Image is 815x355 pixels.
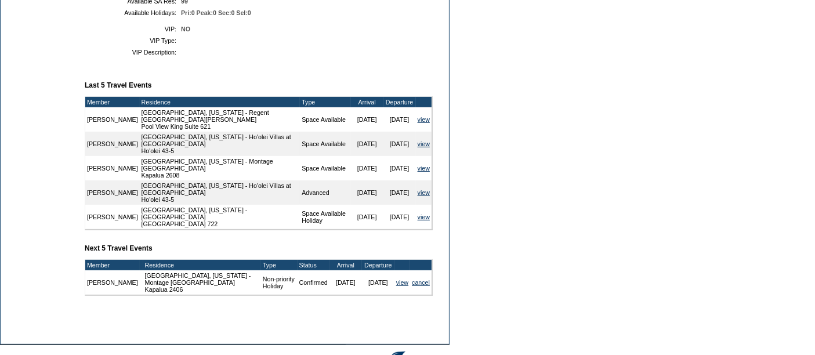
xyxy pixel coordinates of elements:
[351,107,383,132] td: [DATE]
[181,9,251,16] span: Pri:0 Peak:0 Sec:0 Sel:0
[418,116,430,123] a: view
[85,244,153,252] b: Next 5 Travel Events
[85,270,140,295] td: [PERSON_NAME]
[362,260,394,270] td: Departure
[140,205,300,229] td: [GEOGRAPHIC_DATA], [US_STATE] - [GEOGRAPHIC_DATA] [GEOGRAPHIC_DATA] 722
[140,180,300,205] td: [GEOGRAPHIC_DATA], [US_STATE] - Ho'olei Villas at [GEOGRAPHIC_DATA] Ho'olei 43-5
[351,156,383,180] td: [DATE]
[383,132,416,156] td: [DATE]
[140,156,300,180] td: [GEOGRAPHIC_DATA], [US_STATE] - Montage [GEOGRAPHIC_DATA] Kapalua 2608
[329,260,362,270] td: Arrival
[418,189,430,196] a: view
[85,97,140,107] td: Member
[85,81,151,89] b: Last 5 Travel Events
[140,97,300,107] td: Residence
[351,97,383,107] td: Arrival
[383,180,416,205] td: [DATE]
[85,107,140,132] td: [PERSON_NAME]
[85,205,140,229] td: [PERSON_NAME]
[89,49,176,56] td: VIP Description:
[418,213,430,220] a: view
[362,270,394,295] td: [DATE]
[85,132,140,156] td: [PERSON_NAME]
[261,260,298,270] td: Type
[396,279,408,286] a: view
[89,37,176,44] td: VIP Type:
[85,260,140,270] td: Member
[140,132,300,156] td: [GEOGRAPHIC_DATA], [US_STATE] - Ho'olei Villas at [GEOGRAPHIC_DATA] Ho'olei 43-5
[300,180,350,205] td: Advanced
[181,26,190,32] span: NO
[140,107,300,132] td: [GEOGRAPHIC_DATA], [US_STATE] - Regent [GEOGRAPHIC_DATA][PERSON_NAME] Pool View King Suite 621
[300,107,350,132] td: Space Available
[300,156,350,180] td: Space Available
[300,132,350,156] td: Space Available
[143,260,261,270] td: Residence
[383,156,416,180] td: [DATE]
[89,9,176,16] td: Available Holidays:
[298,270,329,295] td: Confirmed
[351,205,383,229] td: [DATE]
[418,140,430,147] a: view
[300,97,350,107] td: Type
[143,270,261,295] td: [GEOGRAPHIC_DATA], [US_STATE] - Montage [GEOGRAPHIC_DATA] Kapalua 2406
[383,205,416,229] td: [DATE]
[298,260,329,270] td: Status
[351,132,383,156] td: [DATE]
[300,205,350,229] td: Space Available Holiday
[418,165,430,172] a: view
[89,26,176,32] td: VIP:
[261,270,298,295] td: Non-priority Holiday
[85,180,140,205] td: [PERSON_NAME]
[85,156,140,180] td: [PERSON_NAME]
[412,279,430,286] a: cancel
[329,270,362,295] td: [DATE]
[351,180,383,205] td: [DATE]
[383,107,416,132] td: [DATE]
[383,97,416,107] td: Departure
